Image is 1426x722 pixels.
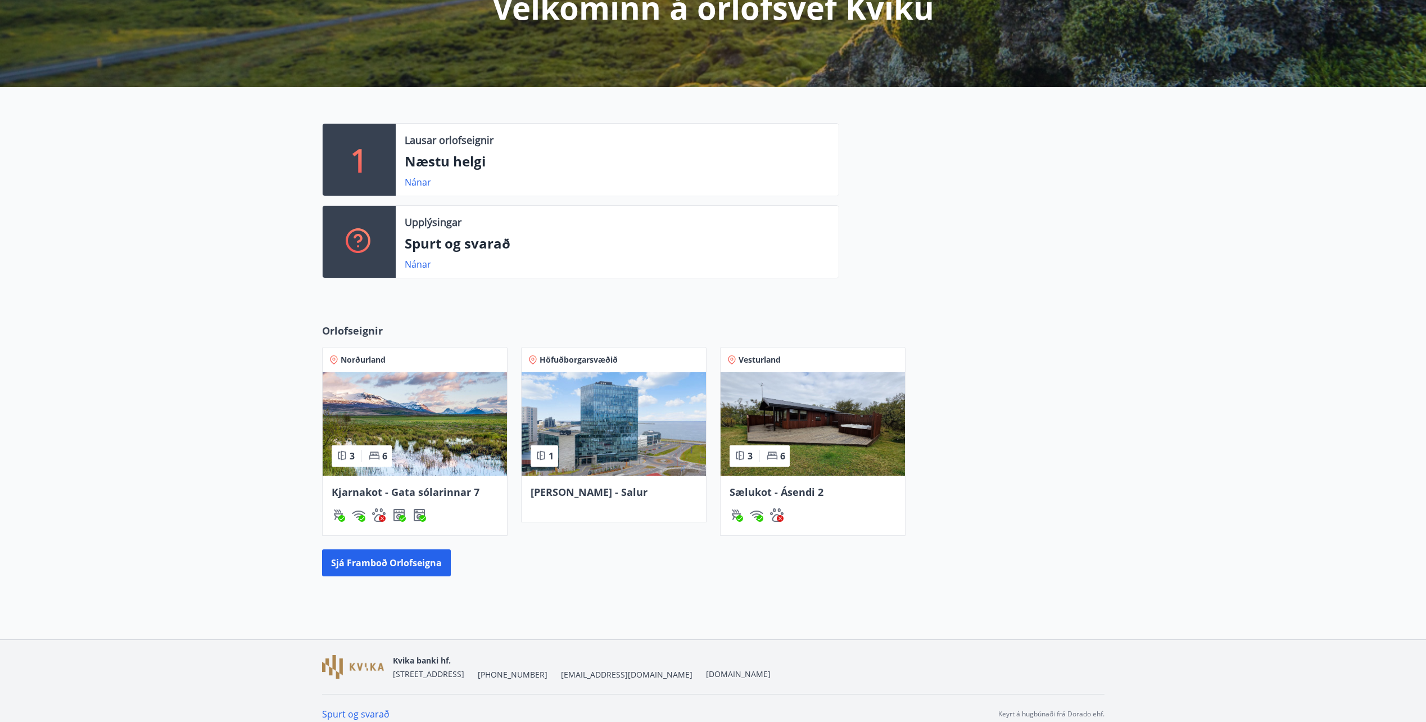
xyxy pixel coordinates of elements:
span: [EMAIL_ADDRESS][DOMAIN_NAME] [561,669,692,680]
span: Sælukot - Ásendi 2 [730,485,823,499]
img: GzFmWhuCkUxVWrb40sWeioDp5tjnKZ3EtzLhRfaL.png [322,655,384,679]
button: Sjá framboð orlofseigna [322,549,451,576]
span: 3 [350,450,355,462]
span: Orlofseignir [322,323,383,338]
div: Gæludýr [770,508,784,522]
a: Nánar [405,176,431,188]
div: Þráðlaust net [352,508,365,522]
span: Kjarnakot - Gata sólarinnar 7 [332,485,479,499]
p: Keyrt á hugbúnaði frá Dorado ehf. [998,709,1104,719]
span: 3 [748,450,753,462]
span: [STREET_ADDRESS] [393,669,464,679]
span: Vesturland [739,354,781,365]
p: 1 [350,138,368,181]
div: Gasgrill [730,508,743,522]
p: Spurt og svarað [405,234,830,253]
span: Höfuðborgarsvæðið [540,354,618,365]
img: HJRyFFsYp6qjeUYhR4dAD8CaCEsnIFYZ05miwXoh.svg [750,508,763,522]
img: HJRyFFsYp6qjeUYhR4dAD8CaCEsnIFYZ05miwXoh.svg [352,508,365,522]
a: Nánar [405,258,431,270]
img: Dl16BY4EX9PAW649lg1C3oBuIaAsR6QVDQBO2cTm.svg [413,508,426,522]
a: [DOMAIN_NAME] [706,669,771,679]
img: pxcaIm5dSOV3FS4whs1soiYWTwFQvksT25a9J10C.svg [372,508,386,522]
img: ZXjrS3QKesehq6nQAPjaRuRTI364z8ohTALB4wBr.svg [332,508,345,522]
img: ZXjrS3QKesehq6nQAPjaRuRTI364z8ohTALB4wBr.svg [730,508,743,522]
div: Þráðlaust net [750,508,763,522]
span: 6 [382,450,387,462]
span: Kvika banki hf. [393,655,451,666]
p: Lausar orlofseignir [405,133,494,147]
span: Norðurland [341,354,386,365]
div: Gasgrill [332,508,345,522]
p: Næstu helgi [405,152,830,171]
p: Upplýsingar [405,215,461,229]
img: pxcaIm5dSOV3FS4whs1soiYWTwFQvksT25a9J10C.svg [770,508,784,522]
img: Paella dish [323,372,507,476]
a: Spurt og svarað [322,708,390,720]
span: 1 [549,450,554,462]
span: 6 [780,450,785,462]
div: Gæludýr [372,508,386,522]
div: Þvottavél [413,508,426,522]
span: [PERSON_NAME] - Salur [531,485,648,499]
div: Þurrkari [392,508,406,522]
img: hddCLTAnxqFUMr1fxmbGG8zWilo2syolR0f9UjPn.svg [392,508,406,522]
span: [PHONE_NUMBER] [478,669,547,680]
img: Paella dish [721,372,905,476]
img: Paella dish [522,372,706,476]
